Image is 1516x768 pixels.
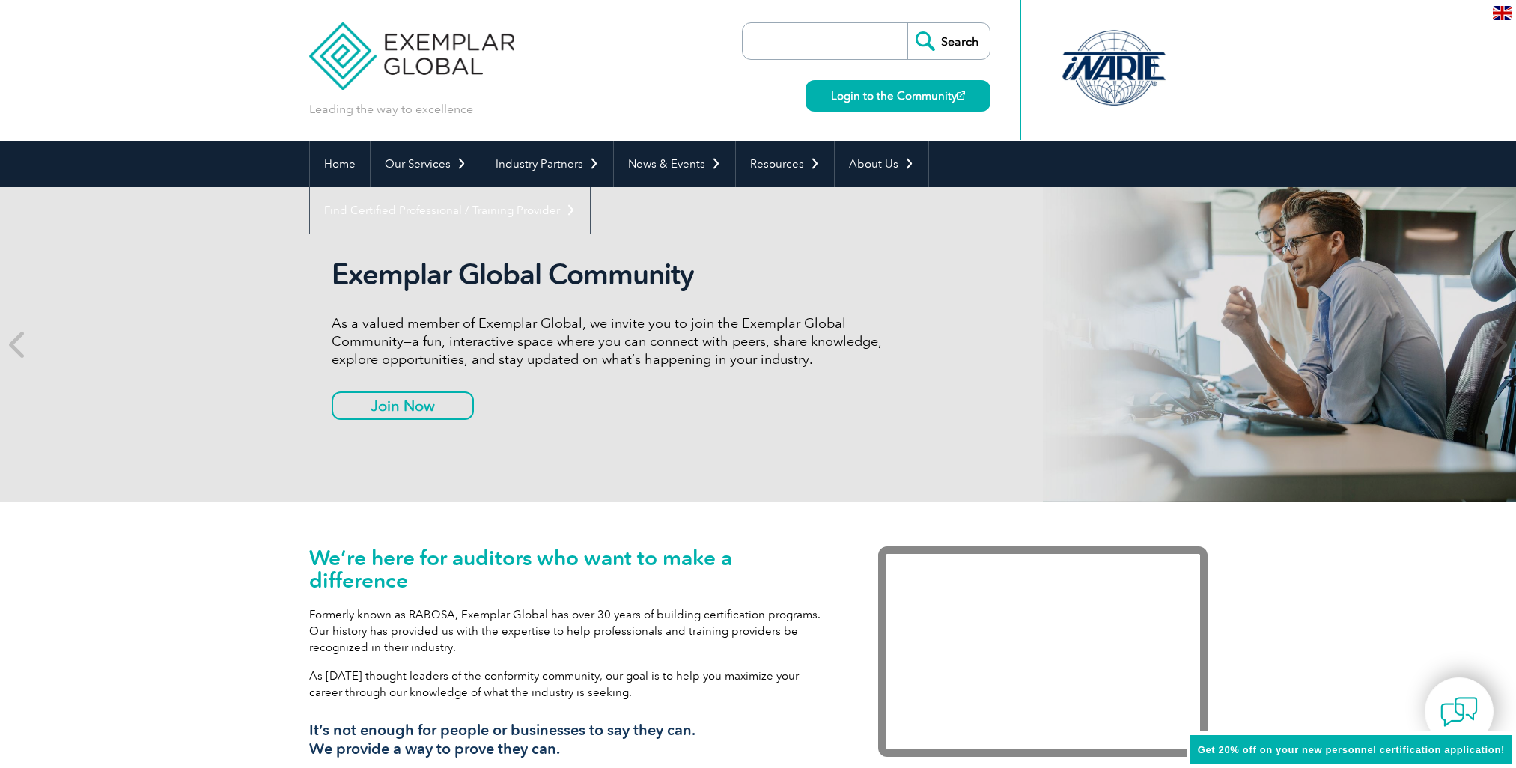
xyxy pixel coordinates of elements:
a: Join Now [332,391,474,420]
h3: It’s not enough for people or businesses to say they can. We provide a way to prove they can. [309,721,833,758]
p: As a valued member of Exemplar Global, we invite you to join the Exemplar Global Community—a fun,... [332,314,893,368]
p: Leading the way to excellence [309,101,473,118]
p: Formerly known as RABQSA, Exemplar Global has over 30 years of building certification programs. O... [309,606,833,656]
iframe: Exemplar Global: Working together to make a difference [878,546,1208,757]
input: Search [907,23,990,59]
a: Industry Partners [481,141,613,187]
a: Home [310,141,370,187]
p: As [DATE] thought leaders of the conformity community, our goal is to help you maximize your care... [309,668,833,701]
a: About Us [835,141,928,187]
h1: We’re here for auditors who want to make a difference [309,546,833,591]
img: en [1493,6,1512,20]
img: contact-chat.png [1440,693,1478,731]
span: Get 20% off on your new personnel certification application! [1198,744,1505,755]
h2: Exemplar Global Community [332,257,893,292]
a: News & Events [614,141,735,187]
img: open_square.png [957,91,965,100]
a: Login to the Community [806,80,990,112]
a: Our Services [371,141,481,187]
a: Find Certified Professional / Training Provider [310,187,590,234]
a: Resources [736,141,834,187]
